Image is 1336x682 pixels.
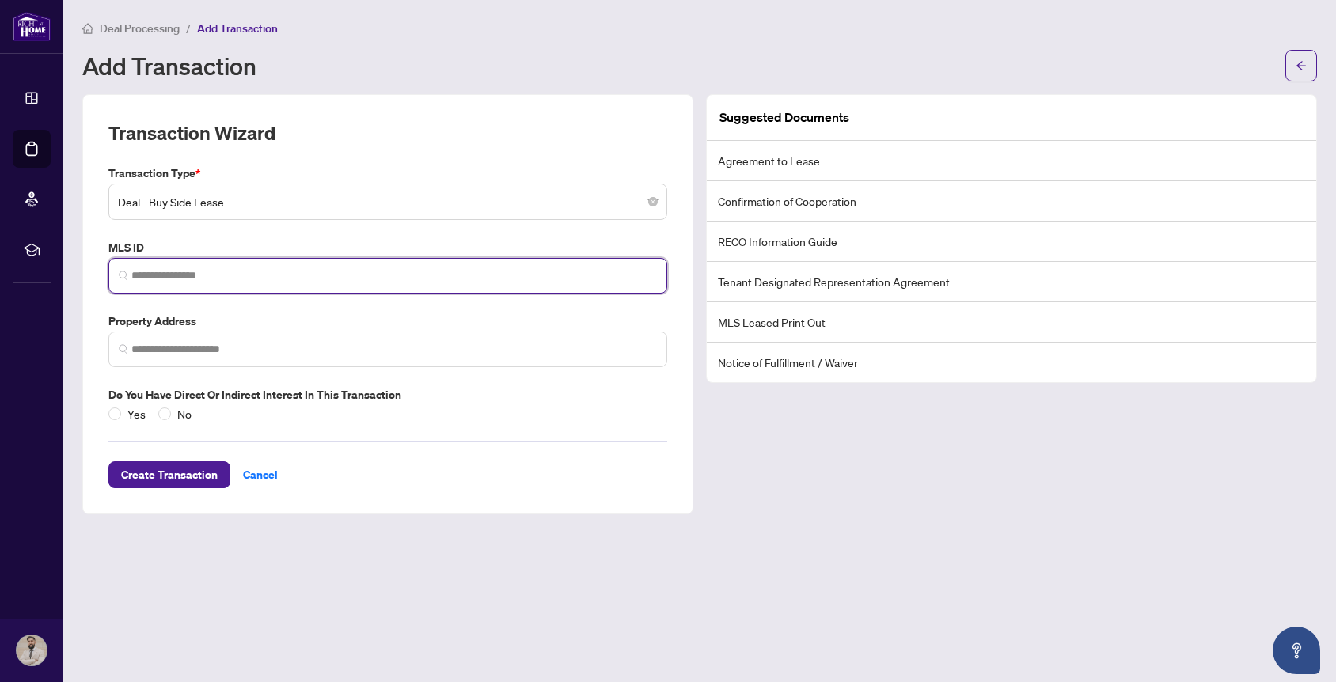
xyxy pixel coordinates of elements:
span: close-circle [648,197,658,206]
h2: Transaction Wizard [108,120,275,146]
span: Cancel [243,462,278,487]
button: Cancel [230,461,290,488]
span: Add Transaction [197,21,278,36]
img: logo [13,12,51,41]
img: Profile Icon [17,635,47,665]
img: search_icon [119,271,128,280]
span: arrow-left [1296,60,1307,71]
label: MLS ID [108,239,667,256]
span: Yes [121,405,152,422]
span: home [82,23,93,34]
label: Transaction Type [108,165,667,182]
img: search_icon [119,344,128,354]
button: Open asap [1273,627,1320,674]
label: Do you have direct or indirect interest in this transaction [108,386,667,404]
li: RECO Information Guide [707,222,1316,262]
span: Create Transaction [121,462,218,487]
li: / [186,19,191,37]
li: Agreement to Lease [707,141,1316,181]
span: Deal Processing [100,21,180,36]
button: Create Transaction [108,461,230,488]
h1: Add Transaction [82,53,256,78]
span: Deal - Buy Side Lease [118,187,658,217]
li: MLS Leased Print Out [707,302,1316,343]
span: No [171,405,198,422]
article: Suggested Documents [719,108,849,127]
label: Property Address [108,313,667,330]
li: Confirmation of Cooperation [707,181,1316,222]
li: Tenant Designated Representation Agreement [707,262,1316,302]
li: Notice of Fulfillment / Waiver [707,343,1316,382]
